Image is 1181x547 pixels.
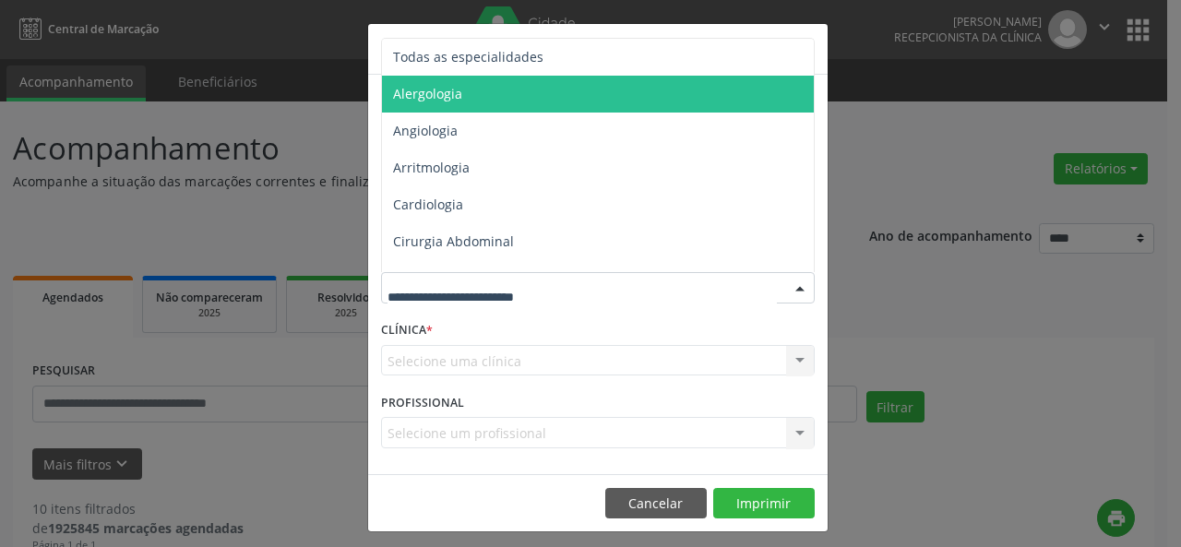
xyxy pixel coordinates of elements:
span: Angiologia [393,122,458,139]
button: Imprimir [713,488,815,519]
span: Cirurgia Bariatrica [393,269,507,287]
button: Close [791,24,828,69]
span: Todas as especialidades [393,48,543,65]
label: CLÍNICA [381,316,433,345]
span: Cardiologia [393,196,463,213]
label: PROFISSIONAL [381,388,464,417]
span: Arritmologia [393,159,470,176]
h5: Relatório de agendamentos [381,37,592,61]
span: Alergologia [393,85,462,102]
button: Cancelar [605,488,707,519]
span: Cirurgia Abdominal [393,232,514,250]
